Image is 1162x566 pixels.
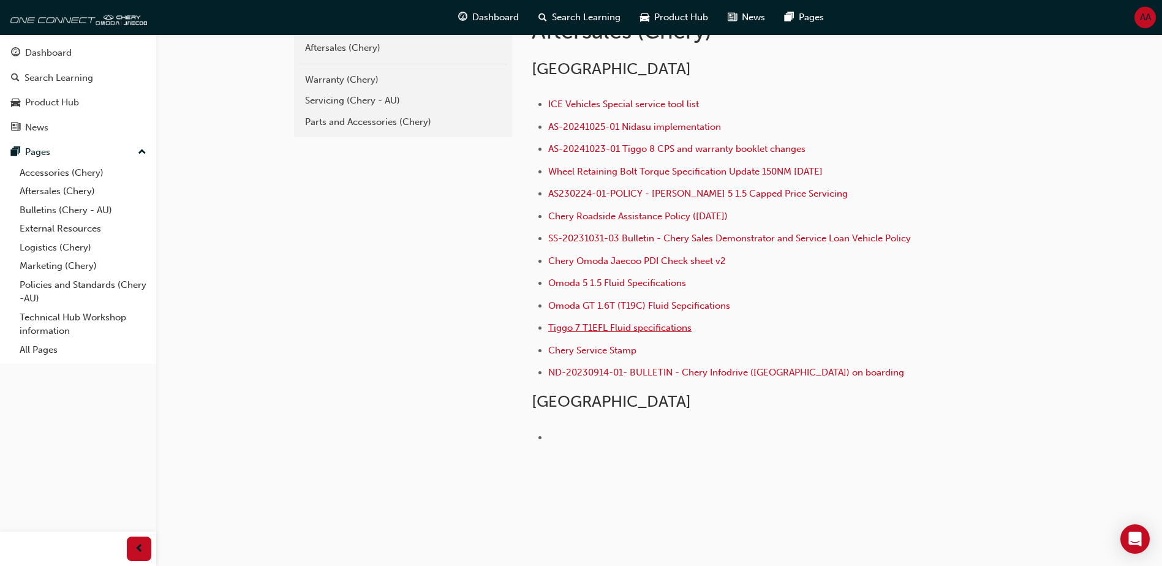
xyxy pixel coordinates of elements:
a: Marketing (Chery) [15,257,151,276]
a: All Pages [15,341,151,360]
a: News [5,116,151,139]
a: Omoda 5 1.5 Fluid Specifications [548,277,686,289]
span: News [742,10,765,25]
span: Dashboard [472,10,519,25]
button: Pages [5,141,151,164]
a: Servicing (Chery - AU) [299,90,507,111]
a: AS230224-01-POLICY - [PERSON_NAME] 5 1.5 Capped Price Servicing [548,188,848,199]
a: External Resources [15,219,151,238]
div: Warranty (Chery) [305,73,501,87]
button: AA [1134,7,1156,28]
a: Technical Hub Workshop information [15,308,151,341]
a: car-iconProduct Hub [630,5,718,30]
a: Accessories (Chery) [15,164,151,183]
span: search-icon [538,10,547,25]
a: search-iconSearch Learning [529,5,630,30]
span: news-icon [11,123,20,134]
span: [GEOGRAPHIC_DATA] [532,392,691,411]
span: Search Learning [552,10,621,25]
span: pages-icon [785,10,794,25]
a: Wheel Retaining Bolt Torque Specification Update 150NM [DATE] [548,166,823,177]
div: News [25,121,48,135]
span: AA [1140,10,1151,25]
a: ND-20230914-01- BULLETIN - Chery Infodrive ([GEOGRAPHIC_DATA]) on boarding [548,367,904,378]
span: search-icon [11,73,20,84]
a: Search Learning [5,67,151,89]
a: Aftersales (Chery) [299,37,507,59]
span: Product Hub [654,10,708,25]
div: Parts and Accessories (Chery) [305,115,501,129]
a: Logistics (Chery) [15,238,151,257]
div: Aftersales (Chery) [305,41,501,55]
a: Chery Service Stamp [548,345,636,356]
div: Search Learning [25,71,93,85]
a: pages-iconPages [775,5,834,30]
a: guage-iconDashboard [448,5,529,30]
a: SS-20231031-03 Bulletin - Chery Sales Demonstrator and Service Loan Vehicle Policy [548,233,911,244]
span: car-icon [640,10,649,25]
a: Bulletins (Chery - AU) [15,201,151,220]
a: AS-20241025-01 Nidasu implementation [548,121,721,132]
a: Policies and Standards (Chery -AU) [15,276,151,308]
span: prev-icon [135,541,144,557]
a: Aftersales (Chery) [15,182,151,201]
a: Parts and Accessories (Chery) [299,111,507,133]
div: Product Hub [25,96,79,110]
span: Pages [799,10,824,25]
a: ICE Vehicles Special service tool list [548,99,699,110]
div: Open Intercom Messenger [1120,524,1150,554]
span: guage-icon [458,10,467,25]
div: Dashboard [25,46,72,60]
div: Pages [25,145,50,159]
a: Dashboard [5,42,151,64]
span: up-icon [138,145,146,160]
span: guage-icon [11,48,20,59]
span: [GEOGRAPHIC_DATA] [532,59,691,78]
span: car-icon [11,97,20,108]
div: Servicing (Chery - AU) [305,94,501,108]
a: Chery Omoda Jaecoo PDI Check sheet v2 [548,255,726,266]
a: Product Hub [5,91,151,114]
button: DashboardSearch LearningProduct HubNews [5,39,151,141]
img: oneconnect [6,5,147,29]
a: news-iconNews [718,5,775,30]
a: AS-20241023-01 Tiggo 8 CPS and warranty booklet changes [548,143,805,154]
a: Chery Roadside Assistance Policy ([DATE]) [548,211,728,222]
span: news-icon [728,10,737,25]
a: Warranty (Chery) [299,69,507,91]
span: pages-icon [11,147,20,158]
a: Tiggo 7 T1EFL Fluid specifications [548,322,692,333]
a: Omoda GT 1.6T (T19C) Fluid Sepcifications [548,300,730,311]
